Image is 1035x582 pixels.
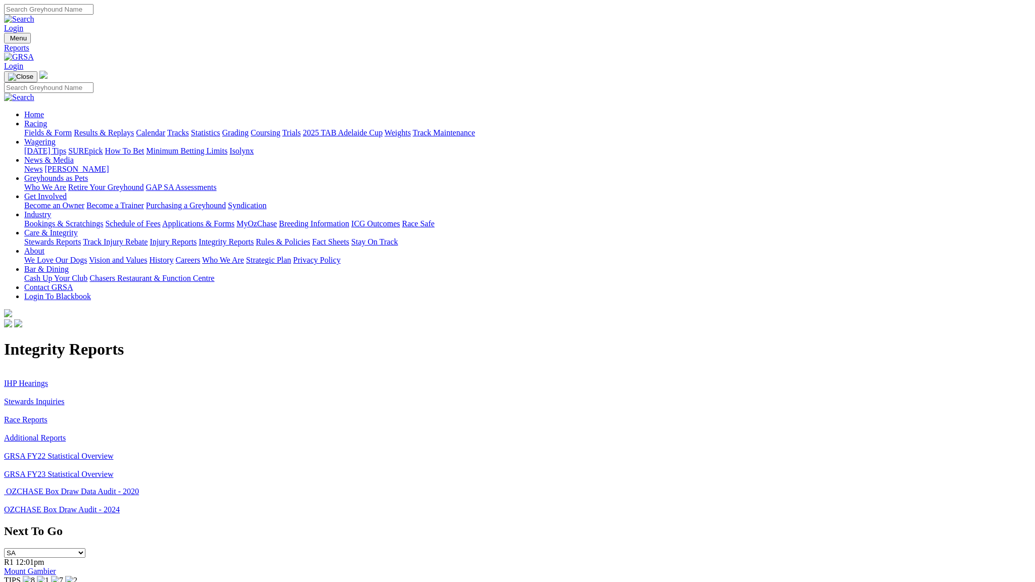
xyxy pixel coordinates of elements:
button: Toggle navigation [4,71,37,82]
a: Home [24,110,44,119]
a: Integrity Reports [199,237,254,246]
a: Login [4,24,23,32]
input: Search [4,82,93,93]
a: Who We Are [24,183,66,191]
div: News & Media [24,165,1031,174]
a: We Love Our Dogs [24,256,87,264]
a: Cash Up Your Club [24,274,87,282]
a: Get Involved [24,192,67,201]
a: Who We Are [202,256,244,264]
a: MyOzChase [237,219,277,228]
a: How To Bet [105,147,145,155]
img: logo-grsa-white.png [4,309,12,317]
a: Rules & Policies [256,237,310,246]
a: Mount Gambier [4,567,56,575]
a: OZCHASE Box Draw Data Audit - 2020 [6,487,139,496]
div: Wagering [24,147,1031,156]
div: Greyhounds as Pets [24,183,1031,192]
a: Weights [385,128,411,137]
a: Stewards Inquiries [4,397,65,406]
img: logo-grsa-white.png [39,71,48,79]
a: Race Safe [402,219,434,228]
a: Bar & Dining [24,265,69,273]
a: Results & Replays [74,128,134,137]
a: Injury Reports [150,237,197,246]
div: Care & Integrity [24,237,1031,247]
a: Wagering [24,137,56,146]
img: GRSA [4,53,34,62]
img: Search [4,15,34,24]
div: Racing [24,128,1031,137]
h1: Integrity Reports [4,340,1031,359]
span: Menu [10,34,27,42]
span: 12:01pm [16,558,44,566]
a: Racing [24,119,47,128]
a: OZCHASE Box Draw Audit - 2024 [4,505,120,514]
span: R1 [4,558,14,566]
img: facebook.svg [4,319,12,327]
a: Become an Owner [24,201,84,210]
a: Applications & Forms [162,219,234,228]
a: [DATE] Tips [24,147,66,155]
a: Contact GRSA [24,283,73,292]
a: ICG Outcomes [351,219,400,228]
a: About [24,247,44,255]
a: Careers [175,256,200,264]
img: twitter.svg [14,319,22,327]
input: Search [4,4,93,15]
a: Fields & Form [24,128,72,137]
img: Close [8,73,33,81]
div: Get Involved [24,201,1031,210]
a: GRSA FY23 Statistical Overview [4,470,113,478]
a: GAP SA Assessments [146,183,217,191]
a: GRSA FY22 Statistical Overview [4,452,113,460]
a: Bookings & Scratchings [24,219,103,228]
a: Additional Reports [4,433,66,442]
img: Search [4,93,34,102]
a: Schedule of Fees [105,219,160,228]
a: Race Reports [4,415,48,424]
a: SUREpick [68,147,103,155]
a: Tracks [167,128,189,137]
a: Statistics [191,128,220,137]
div: Bar & Dining [24,274,1031,283]
a: Grading [222,128,249,137]
a: Greyhounds as Pets [24,174,88,182]
a: Chasers Restaurant & Function Centre [89,274,214,282]
a: News & Media [24,156,74,164]
a: Become a Trainer [86,201,144,210]
a: Login [4,62,23,70]
a: Fact Sheets [312,237,349,246]
a: Track Injury Rebate [83,237,148,246]
a: Calendar [136,128,165,137]
a: Isolynx [229,147,254,155]
a: Purchasing a Greyhound [146,201,226,210]
div: Industry [24,219,1031,228]
button: Toggle navigation [4,33,31,43]
div: About [24,256,1031,265]
a: Industry [24,210,51,219]
a: News [24,165,42,173]
a: [PERSON_NAME] [44,165,109,173]
a: IHP Hearings [4,379,48,387]
a: 2025 TAB Adelaide Cup [303,128,383,137]
a: History [149,256,173,264]
a: Vision and Values [89,256,147,264]
a: Stewards Reports [24,237,81,246]
a: Coursing [251,128,280,137]
a: Retire Your Greyhound [68,183,144,191]
a: Strategic Plan [246,256,291,264]
a: Breeding Information [279,219,349,228]
a: Stay On Track [351,237,398,246]
a: Login To Blackbook [24,292,91,301]
h2: Next To Go [4,524,1031,538]
a: Track Maintenance [413,128,475,137]
a: Care & Integrity [24,228,78,237]
a: Syndication [228,201,266,210]
a: Trials [282,128,301,137]
a: Privacy Policy [293,256,341,264]
a: Reports [4,43,1031,53]
a: Minimum Betting Limits [146,147,227,155]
